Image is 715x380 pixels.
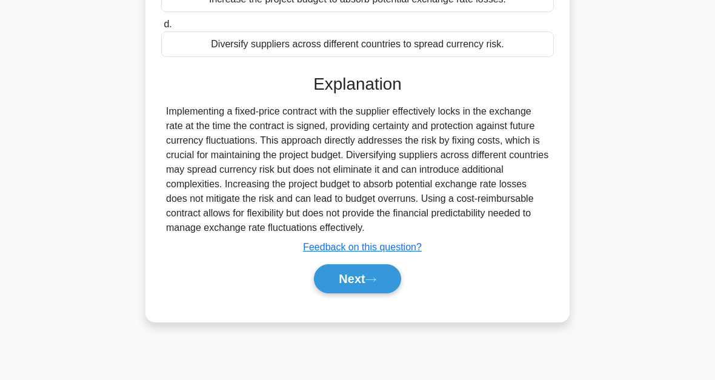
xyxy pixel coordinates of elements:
div: Diversify suppliers across different countries to spread currency risk. [161,32,554,57]
a: Feedback on this question? [303,242,422,252]
span: d. [164,19,171,29]
h3: Explanation [168,74,547,94]
button: Next [314,264,401,293]
div: Implementing a fixed-price contract with the supplier effectively locks in the exchange rate at t... [166,104,549,235]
